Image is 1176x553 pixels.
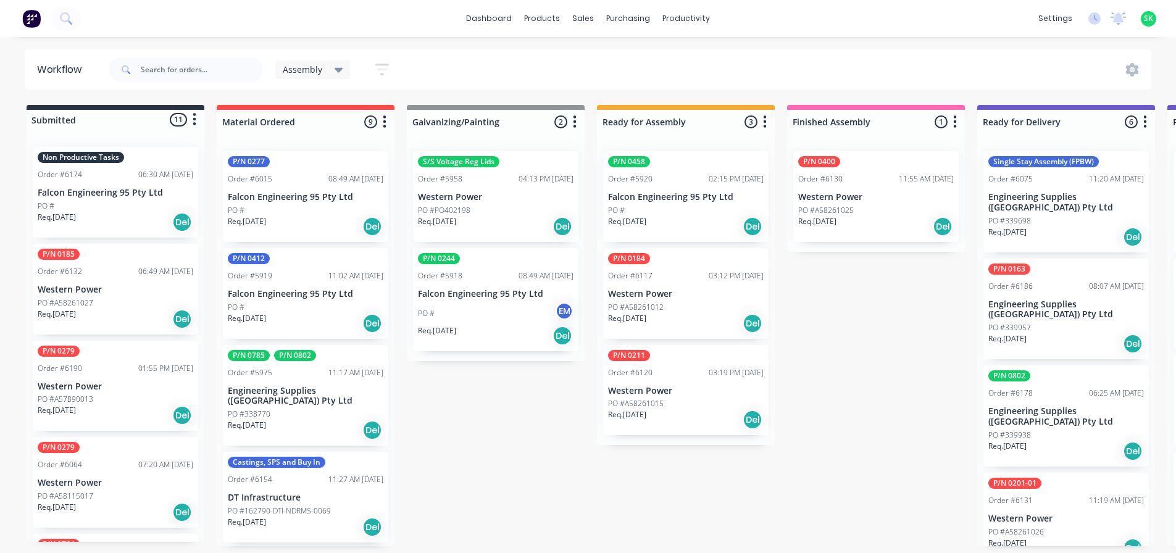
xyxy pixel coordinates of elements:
p: Req. [DATE] [38,309,76,320]
div: 03:12 PM [DATE] [709,270,764,281]
div: Del [743,410,762,430]
div: P/N 0185 [38,249,80,260]
div: P/N 0412 [228,253,270,264]
div: P/N 0458 [608,156,650,167]
div: Del [933,217,953,236]
div: Order #6131 [988,495,1033,506]
p: PO #A58261027 [38,297,93,309]
p: Req. [DATE] [798,216,836,227]
p: Req. [DATE] [988,227,1027,238]
p: Req. [DATE] [228,313,266,324]
div: 08:49 AM [DATE] [328,173,383,185]
div: productivity [656,9,716,28]
div: Order #5958 [418,173,462,185]
div: 11:19 AM [DATE] [1089,495,1144,506]
p: Req. [DATE] [418,325,456,336]
p: Falcon Engineering 95 Pty Ltd [418,289,573,299]
div: Order #5919 [228,270,272,281]
p: PO #A58261026 [988,526,1044,538]
div: Order #6064 [38,459,82,470]
p: PO # [608,205,625,216]
p: Western Power [798,192,954,202]
p: Falcon Engineering 95 Pty Ltd [38,188,193,198]
p: Req. [DATE] [38,502,76,513]
div: P/N 0400Order #613011:55 AM [DATE]Western PowerPO #A58261025Req.[DATE]Del [793,151,959,242]
div: P/N 0785 [228,350,270,361]
div: Del [1123,227,1143,247]
div: 01:55 PM [DATE] [138,363,193,374]
a: dashboard [460,9,518,28]
p: Falcon Engineering 95 Pty Ltd [228,289,383,299]
div: P/N 0802 [988,370,1030,381]
p: Engineering Supplies ([GEOGRAPHIC_DATA]) Pty Ltd [228,386,383,407]
p: PO #A58261015 [608,398,664,409]
p: PO #A57890013 [38,394,93,405]
div: Order #6075 [988,173,1033,185]
div: 06:49 AM [DATE] [138,266,193,277]
div: Order #5918 [418,270,462,281]
div: Castings, SPS and Buy InOrder #615411:27 AM [DATE]DT InfrastructurePO #162790-DTI-NDRMS-0069Req.[... [223,452,388,543]
div: P/N 0211 [608,350,650,361]
p: Req. [DATE] [228,420,266,431]
p: Western Power [38,381,193,392]
p: PO # [38,201,54,212]
div: P/N 0802Order #617806:25 AM [DATE]Engineering Supplies ([GEOGRAPHIC_DATA]) Pty LtdPO #339938Req.[... [983,365,1149,467]
div: P/N 0279 [38,346,80,357]
p: PO #339938 [988,430,1031,441]
div: Order #6015 [228,173,272,185]
p: DT Infrastructure [228,493,383,503]
p: Req. [DATE] [608,216,646,227]
p: PO # [228,205,244,216]
div: Del [743,314,762,333]
div: P/N 0764 [38,539,80,550]
div: Order #6174 [38,169,82,180]
p: Req. [DATE] [988,333,1027,344]
div: P/N 0163Order #618608:07 AM [DATE]Engineering Supplies ([GEOGRAPHIC_DATA]) Pty LtdPO #339957Req.[... [983,259,1149,360]
input: Search for orders... [141,57,263,82]
div: Del [1123,441,1143,461]
p: Western Power [38,285,193,295]
div: Del [553,326,572,346]
div: P/N 0184Order #611703:12 PM [DATE]Western PowerPO #A58261012Req.[DATE]Del [603,248,769,339]
div: P/N 0185Order #613206:49 AM [DATE]Western PowerPO #A58261027Req.[DATE]Del [33,244,198,335]
div: Del [362,517,382,537]
div: P/N 0802 [274,350,316,361]
p: Req. [DATE] [988,441,1027,452]
div: sales [566,9,600,28]
p: Req. [DATE] [38,405,76,416]
span: SK [1144,13,1153,24]
div: 11:55 AM [DATE] [899,173,954,185]
p: Western Power [608,386,764,396]
div: 11:20 AM [DATE] [1089,173,1144,185]
p: Req. [DATE] [608,409,646,420]
div: 11:02 AM [DATE] [328,270,383,281]
div: 02:15 PM [DATE] [709,173,764,185]
div: P/N 0211Order #612003:19 PM [DATE]Western PowerPO #A58261015Req.[DATE]Del [603,345,769,436]
div: Non Productive Tasks [38,152,124,163]
div: Order #6132 [38,266,82,277]
div: 08:07 AM [DATE] [1089,281,1144,292]
p: Engineering Supplies ([GEOGRAPHIC_DATA]) Pty Ltd [988,299,1144,320]
div: Single Stay Assembly (FPBW)Order #607511:20 AM [DATE]Engineering Supplies ([GEOGRAPHIC_DATA]) Pty... [983,151,1149,252]
p: Western Power [608,289,764,299]
div: S/S Voltage Reg LidsOrder #595804:13 PM [DATE]Western PowerPO #PO402198Req.[DATE]Del [413,151,578,242]
div: S/S Voltage Reg Lids [418,156,499,167]
div: 11:27 AM [DATE] [328,474,383,485]
div: Del [362,420,382,440]
div: P/N 0458Order #592002:15 PM [DATE]Falcon Engineering 95 Pty LtdPO #Req.[DATE]Del [603,151,769,242]
div: settings [1032,9,1078,28]
img: Factory [22,9,41,28]
div: 06:30 AM [DATE] [138,169,193,180]
div: Order #6130 [798,173,843,185]
div: P/N 0279Order #619001:55 PM [DATE]Western PowerPO #A57890013Req.[DATE]Del [33,341,198,431]
div: Order #6117 [608,270,653,281]
p: Falcon Engineering 95 Pty Ltd [228,192,383,202]
div: P/N 0279 [38,442,80,453]
div: 03:19 PM [DATE] [709,367,764,378]
div: products [518,9,566,28]
div: 11:17 AM [DATE] [328,367,383,378]
div: P/N 0279Order #606407:20 AM [DATE]Western PowerPO #A58115017Req.[DATE]Del [33,437,198,528]
p: Req. [DATE] [228,517,266,528]
div: Single Stay Assembly (FPBW) [988,156,1099,167]
div: EM [555,302,573,320]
